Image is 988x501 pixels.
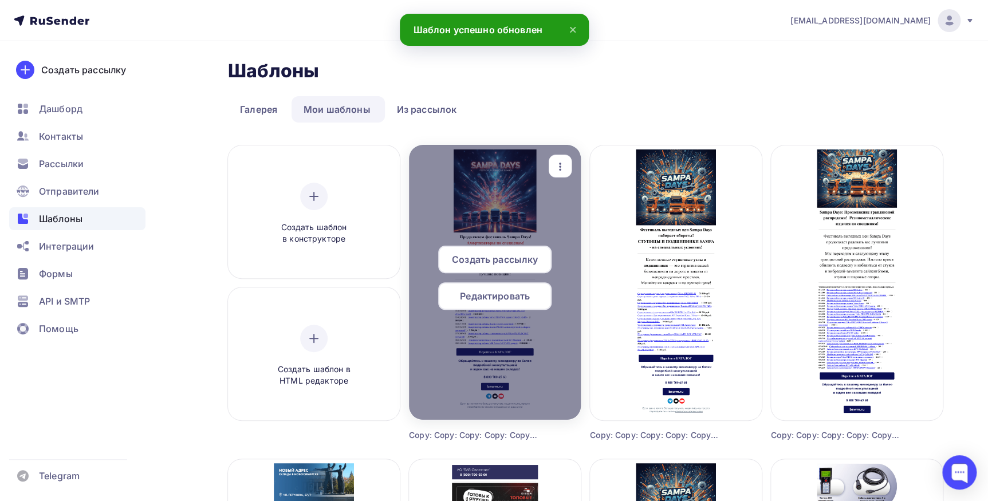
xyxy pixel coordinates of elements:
[41,63,126,77] div: Создать рассылку
[39,102,82,116] span: Дашборд
[228,96,289,123] a: Галерея
[39,239,94,253] span: Интеграции
[9,97,145,120] a: Дашборд
[39,212,82,226] span: Шаблоны
[39,129,83,143] span: Контакты
[39,469,80,483] span: Telegram
[39,322,78,336] span: Помощь
[9,262,145,285] a: Формы
[292,96,383,123] a: Мои шаблоны
[259,364,368,387] span: Создать шаблон в HTML редакторе
[9,152,145,175] a: Рассылки
[39,184,100,198] span: Отправители
[590,429,719,441] div: Copy: Copy: Copy: Copy: Copy: Copy: Copy: Copy: Copy: Copy: Copy: Copy: Copy: Copy: Copy: Copy: C...
[259,222,368,245] span: Создать шаблон в конструкторе
[9,180,145,203] a: Отправители
[228,60,319,82] h2: Шаблоны
[790,9,974,32] a: [EMAIL_ADDRESS][DOMAIN_NAME]
[9,125,145,148] a: Контакты
[771,429,900,441] div: Copy: Copy: Copy: Copy: Copy: Copy: Copy: Copy: Copy: Copy: Copy: Copy: Copy: Copy: Copy: Copy: C...
[39,267,73,281] span: Формы
[790,15,931,26] span: [EMAIL_ADDRESS][DOMAIN_NAME]
[460,289,530,303] span: Редактировать
[385,96,469,123] a: Из рассылок
[39,157,84,171] span: Рассылки
[9,207,145,230] a: Шаблоны
[409,429,538,441] div: Copy: Copy: Copy: Copy: Copy: Copy: Copy: Copy: Copy: Copy: Copy: Copy: Copy: Copy: Copy: Copy: C...
[39,294,90,308] span: API и SMTP
[452,253,538,266] span: Создать рассылку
